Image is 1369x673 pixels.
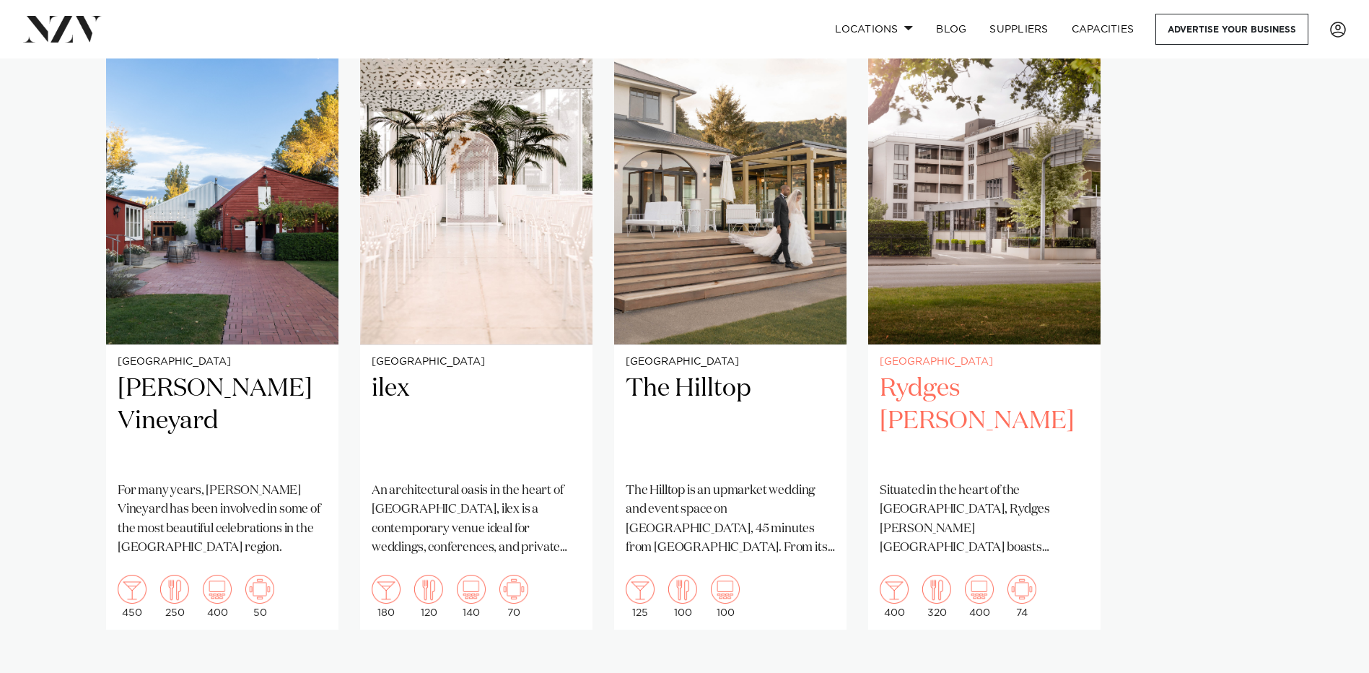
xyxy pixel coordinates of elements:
[711,575,740,604] img: theatre.png
[414,575,443,604] img: dining.png
[372,482,581,557] p: An architectural oasis in the heart of [GEOGRAPHIC_DATA], ilex is a contemporary venue ideal for ...
[880,575,909,618] div: 400
[626,482,835,557] p: The Hilltop is an upmarket wedding and event space on [GEOGRAPHIC_DATA], 45 minutes from [GEOGRAP...
[118,373,327,470] h2: [PERSON_NAME] Vineyard
[922,575,951,604] img: dining.png
[414,575,443,618] div: 120
[118,482,327,557] p: For many years, [PERSON_NAME] Vineyard has been involved in some of the most beautiful celebratio...
[978,14,1059,45] a: SUPPLIERS
[626,357,835,368] small: [GEOGRAPHIC_DATA]
[614,32,847,630] swiper-slide: 3 / 4
[203,575,232,604] img: theatre.png
[203,575,232,618] div: 400
[880,482,1089,557] p: Situated in the heart of the [GEOGRAPHIC_DATA], Rydges [PERSON_NAME] [GEOGRAPHIC_DATA] boasts spa...
[626,575,655,604] img: cocktail.png
[1007,575,1036,618] div: 74
[965,575,994,604] img: theatre.png
[245,575,274,604] img: meeting.png
[457,575,486,618] div: 140
[106,32,338,630] swiper-slide: 1 / 4
[924,14,978,45] a: BLOG
[372,357,581,368] small: [GEOGRAPHIC_DATA]
[880,575,909,604] img: cocktail.png
[626,575,655,618] div: 125
[880,357,1089,368] small: [GEOGRAPHIC_DATA]
[668,575,697,618] div: 100
[360,32,592,630] a: wedding ceremony at ilex cafe in christchurch [GEOGRAPHIC_DATA] ilex An architectural oasis in th...
[868,32,1101,630] a: [GEOGRAPHIC_DATA] Rydges [PERSON_NAME] Situated in the heart of the [GEOGRAPHIC_DATA], Rydges [PE...
[118,575,146,618] div: 450
[160,575,189,604] img: dining.png
[372,373,581,470] h2: ilex
[499,575,528,604] img: meeting.png
[668,575,697,604] img: dining.png
[614,32,847,630] a: [GEOGRAPHIC_DATA] The Hilltop The Hilltop is an upmarket wedding and event space on [GEOGRAPHIC_D...
[245,575,274,618] div: 50
[23,16,102,42] img: nzv-logo.png
[1060,14,1146,45] a: Capacities
[457,575,486,604] img: theatre.png
[1007,575,1036,604] img: meeting.png
[868,32,1101,630] swiper-slide: 4 / 4
[118,357,327,368] small: [GEOGRAPHIC_DATA]
[499,575,528,618] div: 70
[626,373,835,470] h2: The Hilltop
[372,575,401,618] div: 180
[360,32,592,630] swiper-slide: 2 / 4
[1155,14,1308,45] a: Advertise your business
[711,575,740,618] div: 100
[360,32,592,344] img: wedding ceremony at ilex cafe in christchurch
[160,575,189,618] div: 250
[880,373,1089,470] h2: Rydges [PERSON_NAME]
[372,575,401,604] img: cocktail.png
[118,575,146,604] img: cocktail.png
[922,575,951,618] div: 320
[106,32,338,630] a: [GEOGRAPHIC_DATA] [PERSON_NAME] Vineyard For many years, [PERSON_NAME] Vineyard has been involved...
[965,575,994,618] div: 400
[823,14,924,45] a: Locations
